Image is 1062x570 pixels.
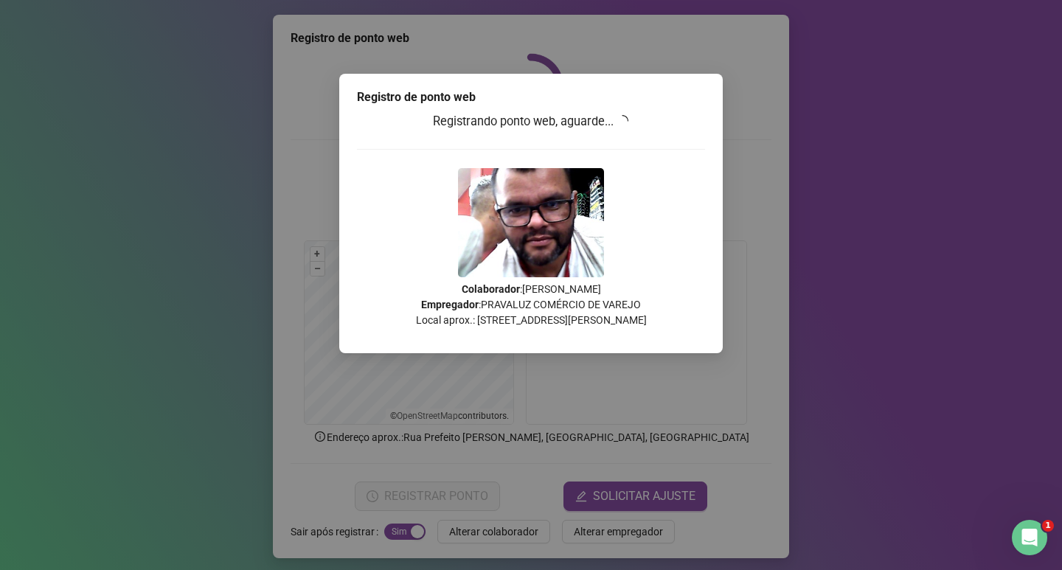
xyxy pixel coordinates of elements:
h3: Registrando ponto web, aguarde... [357,112,705,131]
img: Z [458,168,604,277]
span: loading [614,112,631,129]
div: Registro de ponto web [357,88,705,106]
p: : [PERSON_NAME] : PRAVALUZ COMÉRCIO DE VAREJO Local aprox.: [STREET_ADDRESS][PERSON_NAME] [357,282,705,328]
strong: Colaborador [462,283,520,295]
span: 1 [1042,520,1054,532]
iframe: Intercom live chat [1012,520,1047,555]
strong: Empregador [421,299,479,310]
